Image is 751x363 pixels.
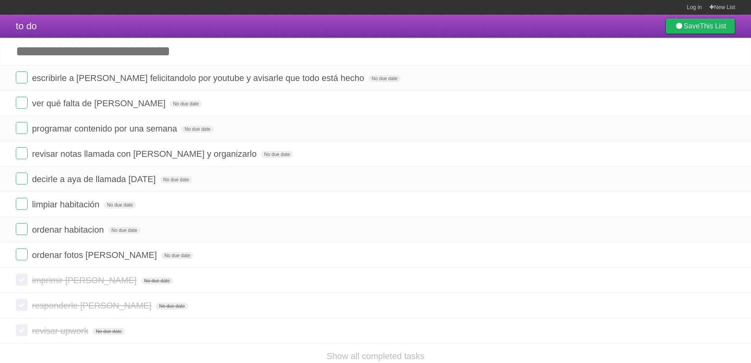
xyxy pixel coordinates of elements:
span: ver qué falta de [PERSON_NAME] [32,98,168,108]
label: Done [16,324,28,336]
a: SaveThis List [665,18,735,34]
span: No due date [160,176,192,183]
span: programar contenido por una semana [32,124,179,134]
span: ordenar fotos [PERSON_NAME] [32,250,159,260]
span: decirle a aya de llamada [DATE] [32,174,158,184]
span: ordenar habitacion [32,225,106,235]
span: limpiar habitación [32,199,101,209]
label: Done [16,274,28,286]
span: No due date [156,303,188,310]
span: escribirle a [PERSON_NAME] felicitandolo por youtube y avisarle que todo está hecho [32,73,366,83]
span: imprimir [PERSON_NAME] [32,275,138,285]
span: No due date [161,252,193,259]
label: Done [16,122,28,134]
span: to do [16,21,37,31]
span: revisar upwork [32,326,90,336]
label: Done [16,97,28,109]
span: No due date [104,201,136,209]
span: No due date [170,100,202,107]
label: Done [16,223,28,235]
a: Show all completed tasks [326,351,424,361]
span: No due date [261,151,293,158]
span: responderle [PERSON_NAME] [32,301,153,310]
span: No due date [369,75,401,82]
label: Done [16,173,28,184]
span: No due date [108,227,140,234]
label: Done [16,147,28,159]
label: Done [16,198,28,210]
label: Done [16,71,28,83]
b: This List [700,22,726,30]
span: No due date [93,328,125,335]
span: No due date [181,126,213,133]
label: Done [16,248,28,260]
label: Done [16,299,28,311]
span: revisar notas llamada con [PERSON_NAME] y organizarlo [32,149,259,159]
span: No due date [141,277,173,284]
